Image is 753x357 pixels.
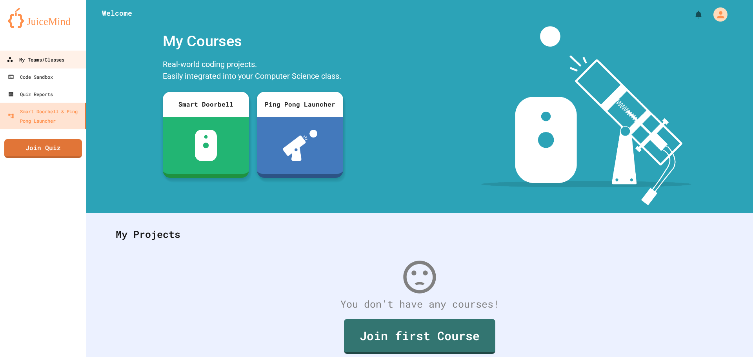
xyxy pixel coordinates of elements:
div: You don't have any courses! [108,297,731,312]
div: Smart Doorbell [163,92,249,117]
div: Code Sandbox [8,72,53,82]
div: Smart Doorbell & Ping Pong Launcher [8,107,82,125]
div: Ping Pong Launcher [257,92,343,117]
img: sdb-white.svg [195,130,217,161]
img: banner-image-my-projects.png [481,26,691,205]
div: My Account [705,5,729,24]
div: Quiz Reports [8,89,53,99]
div: Real-world coding projects. Easily integrated into your Computer Science class. [159,56,347,86]
a: Join first Course [344,319,495,354]
img: logo-orange.svg [8,8,78,28]
img: ppl-with-ball.png [283,130,318,161]
a: Join Quiz [4,139,82,158]
div: My Projects [108,219,731,250]
div: My Teams/Classes [7,55,64,65]
div: My Notifications [679,8,705,21]
div: My Courses [159,26,347,56]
